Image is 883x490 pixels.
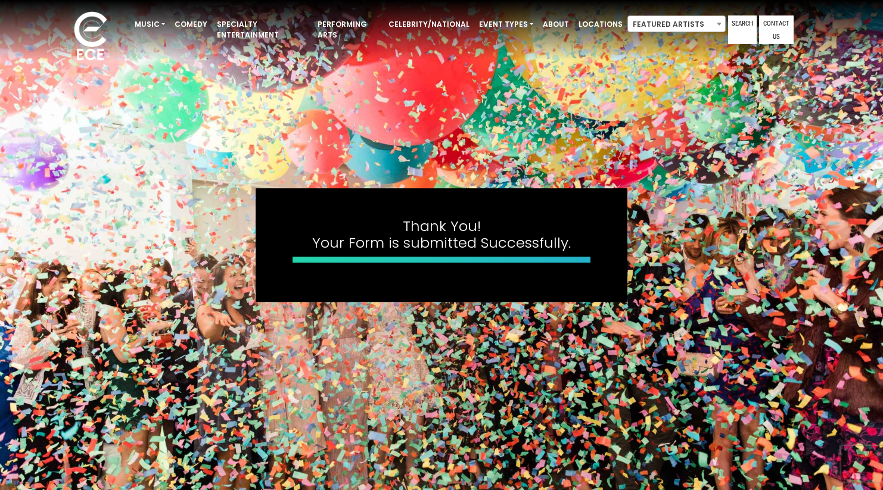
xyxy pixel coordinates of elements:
a: About [538,14,574,35]
h4: Thank You! Your Form is submitted Successfully. [293,218,590,252]
a: Event Types [474,14,538,35]
span: Featured Artists [628,16,725,33]
span: Featured Artists [627,15,726,32]
a: Celebrity/National [384,14,474,35]
a: Performing Arts [313,14,384,45]
a: Contact Us [759,15,794,44]
a: Music [130,14,170,35]
a: Specialty Entertainment [212,14,313,45]
img: ece_new_logo_whitev2-1.png [61,8,120,66]
a: Locations [574,14,627,35]
a: Comedy [170,14,212,35]
a: Search [728,15,757,44]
